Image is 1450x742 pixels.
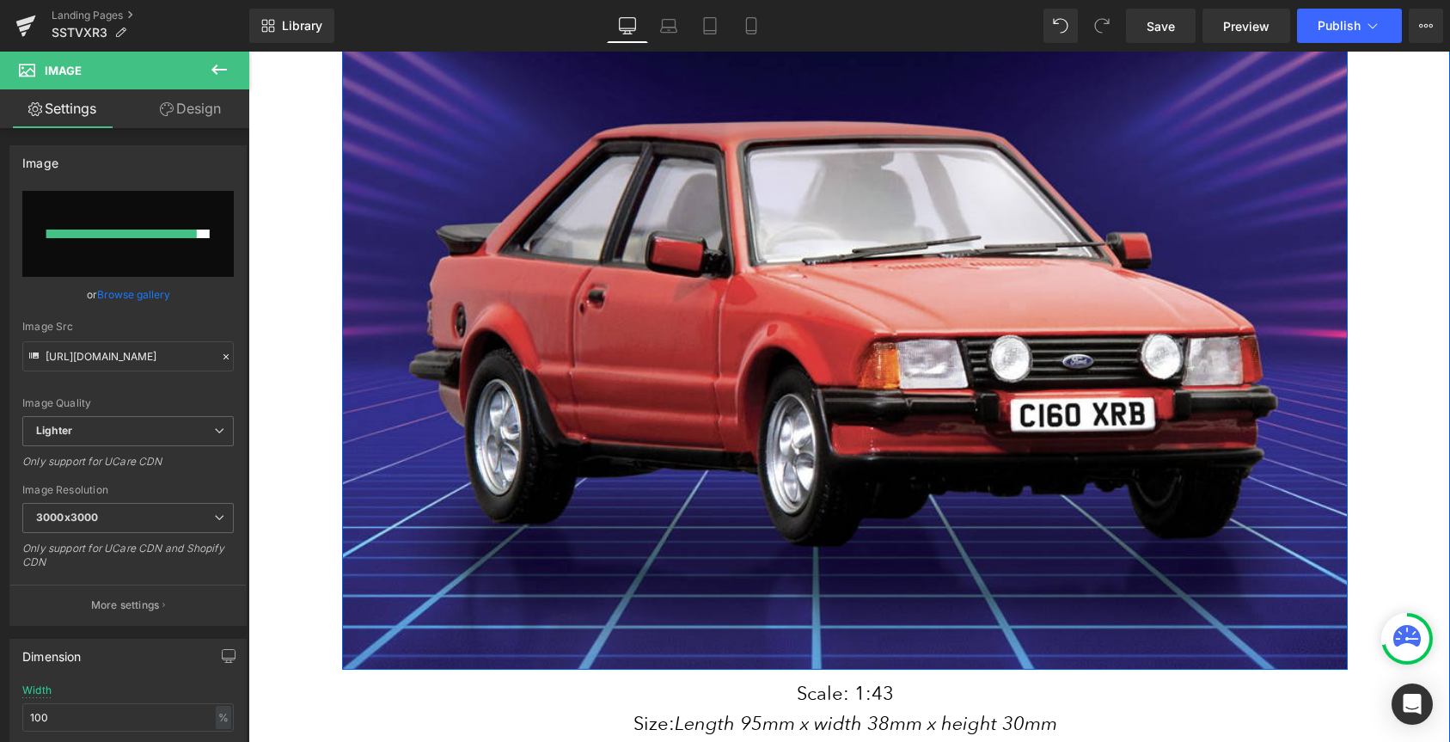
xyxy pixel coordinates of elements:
a: Mobile [731,9,772,43]
p: More settings [91,598,160,613]
span: Image [45,64,82,77]
div: or [22,285,234,304]
input: auto [22,703,234,732]
a: Preview [1202,9,1290,43]
div: Open Intercom Messenger [1392,684,1433,725]
button: More settings [10,585,246,625]
div: Image [22,146,58,170]
span: Save [1147,17,1175,35]
span: SSTVXR3 [52,26,107,40]
a: Landing Pages [52,9,249,22]
strong: Scale: 1:43 [548,630,645,653]
a: Laptop [648,9,689,43]
a: Tablet [689,9,731,43]
div: Image Quality [22,397,234,409]
button: Undo [1043,9,1078,43]
span: Publish [1318,19,1361,33]
a: Design [128,89,253,128]
div: Only support for UCare CDN [22,455,234,480]
div: % [216,706,231,729]
div: Only support for UCare CDN and Shopify CDN [22,542,234,580]
div: Dimension [22,640,82,664]
a: Browse gallery [97,279,170,310]
span: Library [282,18,322,34]
strong: Size: [385,660,809,683]
button: Publish [1297,9,1402,43]
b: Lighter [36,424,72,437]
div: Image Src [22,321,234,333]
button: Redo [1085,9,1119,43]
div: Width [22,684,52,696]
span: Preview [1223,17,1270,35]
a: New Library [249,9,334,43]
input: Link [22,341,234,371]
div: Image Resolution [22,484,234,496]
button: More [1409,9,1443,43]
a: Desktop [607,9,648,43]
i: Length 95mm x width 38mm x height 30mm [426,660,809,684]
b: 3000x3000 [36,511,98,524]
